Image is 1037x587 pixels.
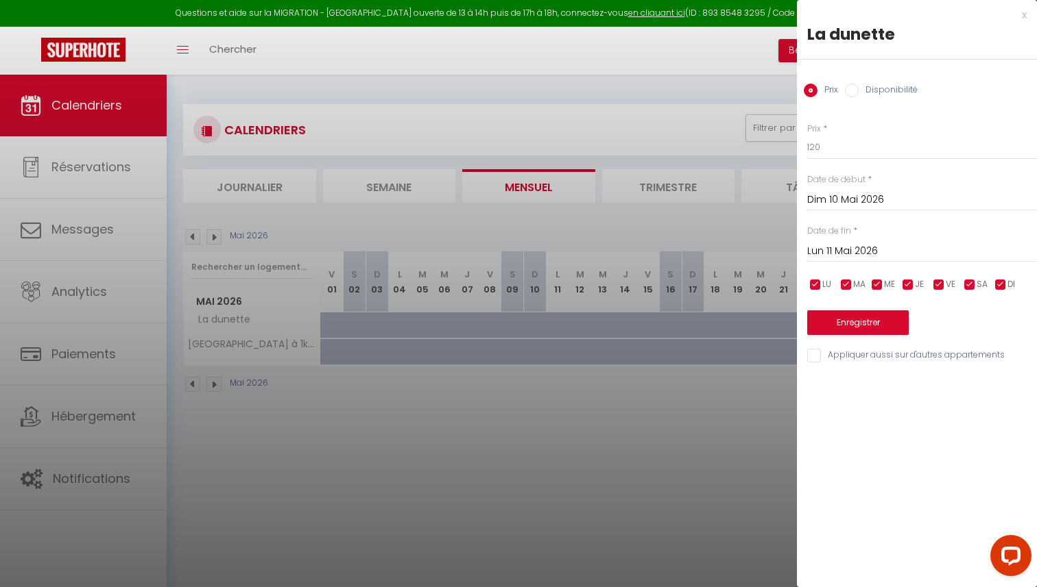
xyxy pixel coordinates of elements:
[946,278,955,291] span: VE
[822,278,831,291] span: LU
[853,278,866,291] span: MA
[818,84,838,99] label: Prix
[807,310,909,335] button: Enregistrer
[859,84,918,99] label: Disponibilité
[807,123,821,136] label: Prix
[797,7,1027,23] div: x
[807,23,1027,45] div: La dunette
[884,278,895,291] span: ME
[807,173,866,186] label: Date de début
[915,278,924,291] span: JE
[979,529,1037,587] iframe: LiveChat chat widget
[1008,278,1015,291] span: DI
[807,225,851,238] label: Date de fin
[977,278,988,291] span: SA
